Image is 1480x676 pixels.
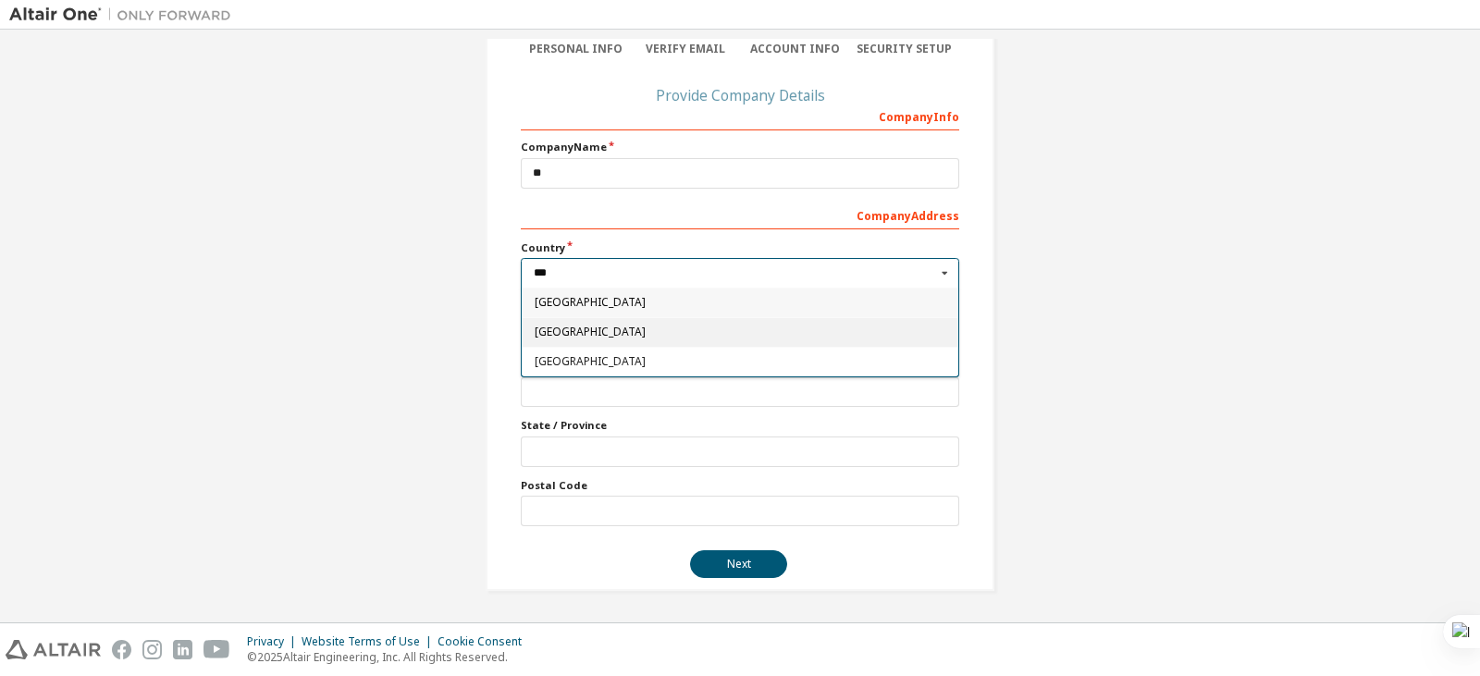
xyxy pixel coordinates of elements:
[521,90,959,101] div: Provide Company Details
[6,640,101,659] img: altair_logo.svg
[112,640,131,659] img: facebook.svg
[521,418,959,433] label: State / Province
[521,200,959,229] div: Company Address
[631,42,741,56] div: Verify Email
[535,356,946,367] span: [GEOGRAPHIC_DATA]
[521,140,959,154] label: Company Name
[521,42,631,56] div: Personal Info
[438,634,533,649] div: Cookie Consent
[740,42,850,56] div: Account Info
[535,326,946,338] span: [GEOGRAPHIC_DATA]
[9,6,240,24] img: Altair One
[247,634,302,649] div: Privacy
[173,640,192,659] img: linkedin.svg
[690,550,787,578] button: Next
[302,634,438,649] div: Website Terms of Use
[850,42,960,56] div: Security Setup
[142,640,162,659] img: instagram.svg
[247,649,533,665] p: © 2025 Altair Engineering, Inc. All Rights Reserved.
[521,478,959,493] label: Postal Code
[521,101,959,130] div: Company Info
[521,240,959,255] label: Country
[203,640,230,659] img: youtube.svg
[535,297,946,308] span: [GEOGRAPHIC_DATA]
